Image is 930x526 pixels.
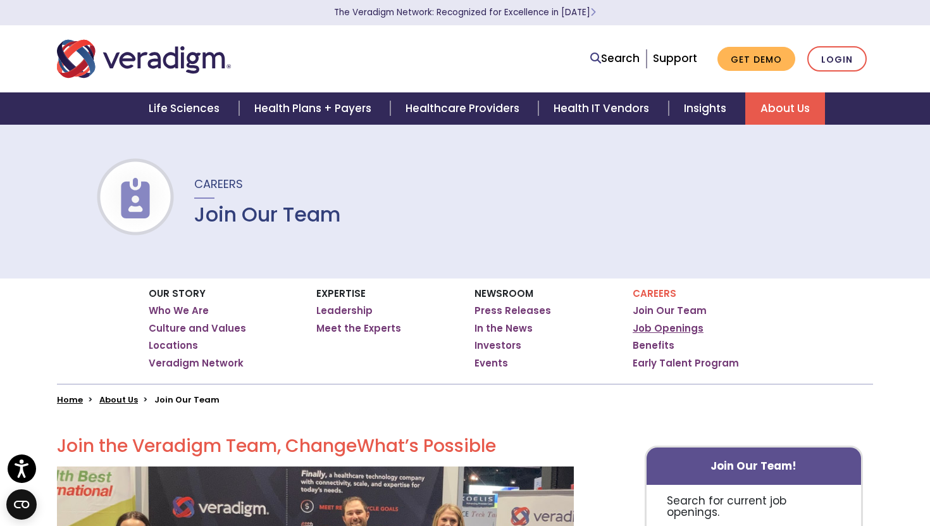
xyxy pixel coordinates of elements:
a: Culture and Values [149,322,246,335]
a: Get Demo [717,47,795,72]
a: Login [807,46,867,72]
a: Healthcare Providers [390,92,538,125]
a: Health Plans + Payers [239,92,390,125]
strong: Join Our Team! [710,458,797,473]
a: Support [653,51,697,66]
a: Veradigm Network [149,357,244,370]
a: Press Releases [474,304,551,317]
a: Home [57,394,83,406]
a: Early Talent Program [633,357,739,370]
a: Job Openings [633,322,704,335]
h2: Join the Veradigm Team, Change [57,435,574,457]
a: Events [474,357,508,370]
a: Life Sciences [133,92,239,125]
img: Veradigm logo [57,38,231,80]
button: Open CMP widget [6,489,37,520]
span: What’s Possible [357,434,496,458]
a: Health IT Vendors [538,92,668,125]
h1: Join Our Team [194,203,341,227]
span: Learn More [590,6,596,18]
a: About Us [745,92,825,125]
a: In the News [474,322,533,335]
a: Locations [149,339,198,352]
a: Benefits [633,339,674,352]
a: Meet the Experts [316,322,401,335]
a: Leadership [316,304,373,317]
a: Join Our Team [633,304,707,317]
span: Careers [194,176,243,192]
a: Search [590,50,640,67]
a: About Us [99,394,138,406]
a: The Veradigm Network: Recognized for Excellence in [DATE]Learn More [334,6,596,18]
a: Investors [474,339,521,352]
a: Insights [669,92,745,125]
a: Who We Are [149,304,209,317]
